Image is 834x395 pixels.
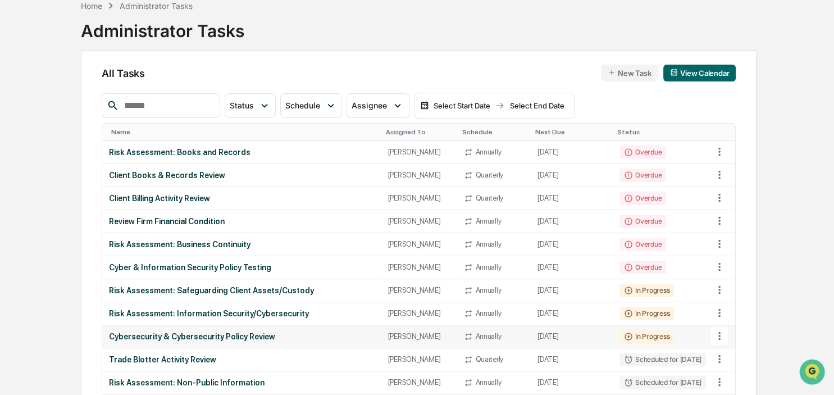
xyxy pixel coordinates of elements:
div: Home [81,1,102,11]
div: In Progress [619,307,674,320]
div: [PERSON_NAME] [388,355,451,364]
div: Quarterly [475,194,503,202]
div: [PERSON_NAME] [388,148,451,156]
div: Annually [475,148,501,156]
p: How can we help? [11,24,204,42]
img: 1746055101610-c473b297-6a78-478c-a979-82029cc54cd1 [11,86,31,106]
div: Client Billing Activity Review [109,194,374,203]
td: [DATE] [531,164,613,187]
span: Status [230,101,254,110]
div: Scheduled for [DATE] [619,376,706,389]
td: [DATE] [531,348,613,371]
div: [PERSON_NAME] [388,332,451,340]
div: Client Books & Records Review [109,171,374,180]
span: Preclearance [22,142,72,153]
div: Overdue [619,261,666,274]
td: [DATE] [531,141,613,164]
div: 🖐️ [11,143,20,152]
td: [DATE] [531,187,613,210]
div: Overdue [619,146,666,159]
div: [PERSON_NAME] [388,263,451,271]
span: All Tasks [102,67,144,79]
div: [PERSON_NAME] [388,171,451,179]
span: Schedule [285,101,320,110]
div: Administrator Tasks [120,1,193,11]
span: Pylon [112,190,136,199]
div: 🗄️ [81,143,90,152]
div: [PERSON_NAME] [388,194,451,202]
div: Start new chat [38,86,184,97]
div: Annually [475,263,501,271]
div: [PERSON_NAME] [388,286,451,294]
div: Administrator Tasks [81,12,244,41]
div: Review Firm Financial Condition [109,217,374,226]
span: Assignee [352,101,387,110]
img: arrow right [495,101,504,110]
div: Quarterly [475,355,503,364]
div: Cyber & Information Security Policy Testing [109,263,374,272]
iframe: Open customer support [798,358,828,388]
a: 🔎Data Lookup [7,158,75,179]
div: Annually [475,240,501,248]
div: Select End Date [507,101,568,110]
div: Quarterly [475,171,503,179]
div: Cybersecurity & Cybersecurity Policy Review [109,332,374,341]
div: In Progress [619,330,674,343]
div: In Progress [619,284,674,297]
span: Attestations [93,142,139,153]
td: [DATE] [531,279,613,302]
div: Annually [475,332,501,340]
div: Annually [475,309,501,317]
div: Toggle SortBy [713,128,735,136]
img: calendar [420,101,429,110]
div: Toggle SortBy [386,128,453,136]
button: View Calendar [663,65,736,81]
div: Risk Assessment: Information Security/Cybersecurity [109,309,374,318]
div: Annually [475,286,501,294]
td: [DATE] [531,233,613,256]
div: Toggle SortBy [617,128,708,136]
div: Risk Assessment: Non-Public Information [109,378,374,387]
div: Toggle SortBy [462,128,526,136]
a: 🗄️Attestations [77,137,144,157]
div: Toggle SortBy [535,128,608,136]
div: We're available if you need us! [38,97,142,106]
div: 🔎 [11,164,20,173]
img: calendar [670,69,678,76]
span: Data Lookup [22,163,71,174]
div: Risk Assessment: Business Continuity [109,240,374,249]
button: Start new chat [191,89,204,103]
td: [DATE] [531,210,613,233]
button: New Task [601,65,658,81]
div: Annually [475,217,501,225]
div: Risk Assessment: Safeguarding Client Assets/Custody [109,286,374,295]
div: Overdue [619,238,666,251]
div: [PERSON_NAME] [388,217,451,225]
div: [PERSON_NAME] [388,378,451,387]
td: [DATE] [531,256,613,279]
a: Powered byPylon [79,190,136,199]
div: Annually [475,378,501,387]
td: [DATE] [531,325,613,348]
div: Overdue [619,169,666,182]
div: Overdue [619,192,666,205]
div: Scheduled for [DATE] [619,353,706,366]
div: Overdue [619,215,666,228]
div: Risk Assessment: Books and Records [109,148,374,157]
td: [DATE] [531,302,613,325]
div: [PERSON_NAME] [388,309,451,317]
div: [PERSON_NAME] [388,240,451,248]
div: Toggle SortBy [111,128,376,136]
td: [DATE] [531,371,613,394]
div: Trade Blotter Activity Review [109,355,374,364]
div: Select Start Date [431,101,493,110]
a: 🖐️Preclearance [7,137,77,157]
